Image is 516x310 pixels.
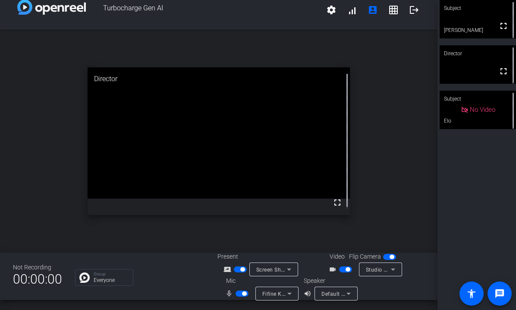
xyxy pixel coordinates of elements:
[330,252,345,261] span: Video
[470,106,495,114] span: No Video
[13,269,62,290] span: 00:00:00
[329,264,339,275] mat-icon: videocam_outline
[79,272,90,283] img: Chat Icon
[349,252,381,261] span: Flip Camera
[409,5,419,15] mat-icon: logout
[223,264,234,275] mat-icon: screen_share_outline
[440,91,516,107] div: Subject
[13,263,62,272] div: Not Recording
[321,290,438,297] span: Default - Studio Display Speakers (05ac:1114)
[466,288,477,299] mat-icon: accessibility
[388,5,399,15] mat-icon: grid_on
[256,266,294,273] span: Screen Sharing
[225,288,236,299] mat-icon: mic_none
[304,276,356,285] div: Speaker
[368,5,378,15] mat-icon: account_box
[440,45,516,62] div: Director
[217,252,304,261] div: Present
[326,5,337,15] mat-icon: settings
[498,21,509,31] mat-icon: fullscreen
[217,276,304,285] div: Mic
[94,278,129,283] p: Everyone
[94,272,129,276] p: Group
[262,290,356,297] span: Fifine K658 Microphone (3142:0658)
[498,66,509,76] mat-icon: fullscreen
[332,197,343,208] mat-icon: fullscreen
[88,67,350,91] div: Director
[366,266,456,273] span: Studio Display Camera (15bc:0000)
[304,288,314,299] mat-icon: volume_up
[494,288,505,299] mat-icon: message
